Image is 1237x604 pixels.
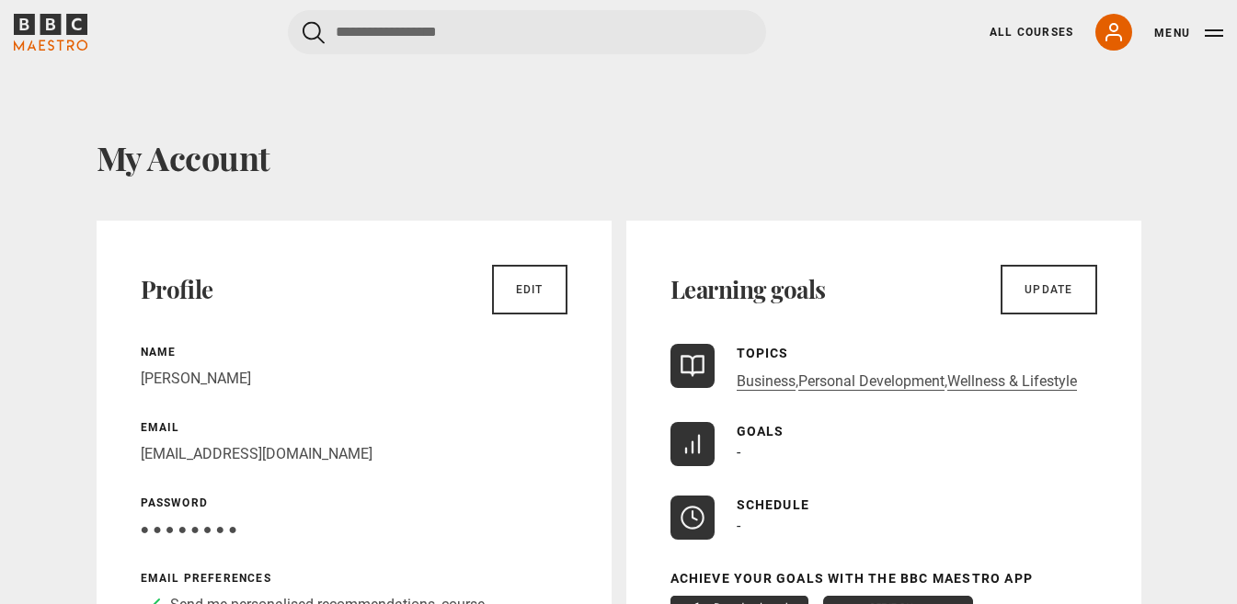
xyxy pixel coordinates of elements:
[141,344,567,360] p: Name
[97,138,1141,177] h1: My Account
[670,569,1097,588] p: Achieve your goals with the BBC Maestro App
[141,419,567,436] p: Email
[141,570,567,587] p: Email preferences
[14,14,87,51] svg: BBC Maestro
[1001,265,1096,314] a: Update
[141,495,567,511] p: Password
[1154,24,1223,42] button: Toggle navigation
[737,422,785,441] p: Goals
[303,21,325,44] button: Submit the search query
[737,496,810,515] p: Schedule
[141,368,567,390] p: [PERSON_NAME]
[737,344,1077,363] p: Topics
[990,24,1073,40] a: All Courses
[737,517,740,534] span: -
[737,443,740,461] span: -
[141,275,213,304] h2: Profile
[141,520,237,538] span: ● ● ● ● ● ● ● ●
[947,372,1077,391] a: Wellness & Lifestyle
[288,10,766,54] input: Search
[670,275,826,304] h2: Learning goals
[141,443,567,465] p: [EMAIL_ADDRESS][DOMAIN_NAME]
[737,370,1077,393] p: , ,
[492,265,567,314] a: Edit
[737,372,796,391] a: Business
[798,372,945,391] a: Personal Development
